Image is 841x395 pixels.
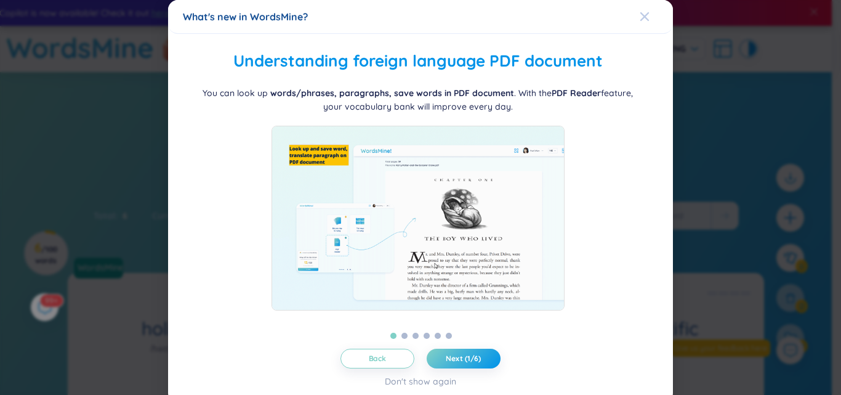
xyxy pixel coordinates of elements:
[340,349,414,369] button: Back
[385,375,456,388] div: Don't show again
[424,333,430,339] button: 4
[446,354,481,364] span: Next (1/6)
[552,88,601,99] b: PDF Reader
[401,333,408,339] button: 2
[203,88,633,112] span: You can look up . With the feature, your vocabulary bank will improve every day.
[446,333,452,339] button: 6
[183,10,658,23] div: What's new in WordsMine?
[183,49,653,74] h2: Understanding foreign language PDF document
[390,333,396,339] button: 1
[427,349,501,369] button: Next (1/6)
[435,333,441,339] button: 5
[412,333,419,339] button: 3
[270,88,514,99] b: words/phrases, paragraphs, save words in PDF document
[369,354,387,364] span: Back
